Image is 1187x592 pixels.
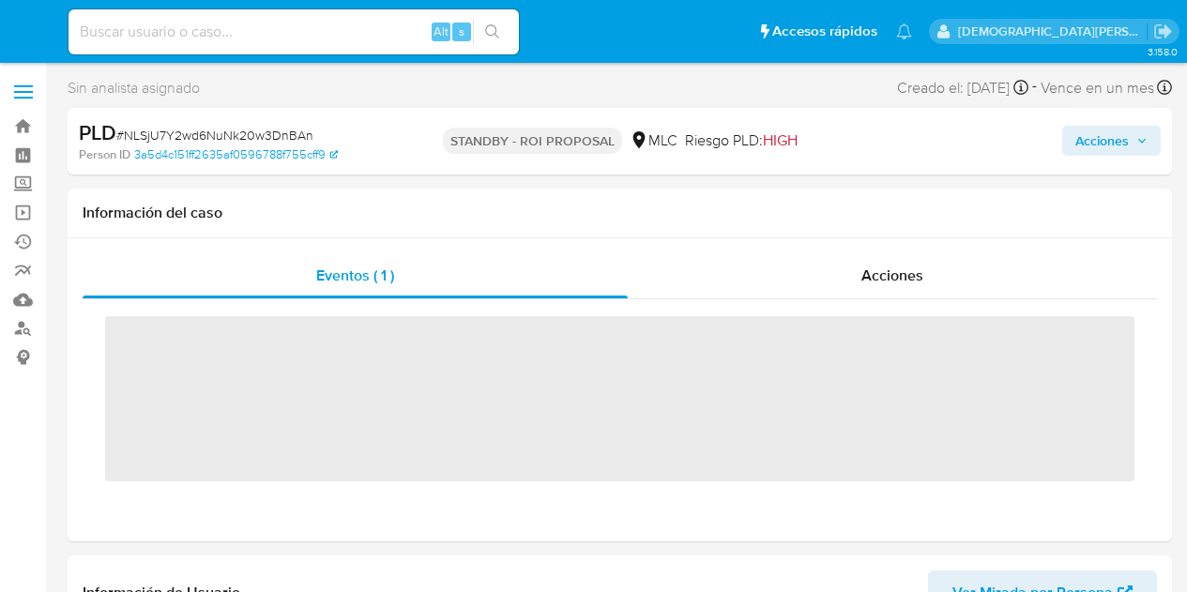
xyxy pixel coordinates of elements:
[459,23,464,40] span: s
[630,130,677,151] div: MLC
[68,78,200,99] span: Sin analista asignado
[116,126,313,144] span: # NLSjU7Y2wd6NuNk20w3DnBAn
[434,23,449,40] span: Alt
[1041,78,1154,99] span: Vence en un mes
[772,22,877,41] span: Accesos rápidos
[685,130,798,151] span: Riesgo PLD:
[134,146,338,163] a: 3a5d4c151ff2635af0596788f755cff9
[83,204,1157,222] h1: Información del caso
[897,75,1028,100] div: Creado el: [DATE]
[1075,126,1129,156] span: Acciones
[1032,75,1037,100] span: -
[1062,126,1161,156] button: Acciones
[861,265,923,286] span: Acciones
[896,23,912,39] a: Notificaciones
[79,117,116,147] b: PLD
[68,20,519,44] input: Buscar usuario o caso...
[316,265,394,286] span: Eventos ( 1 )
[443,128,622,154] p: STANDBY - ROI PROPOSAL
[763,129,798,151] span: HIGH
[1153,22,1173,41] a: Salir
[105,316,1134,481] span: ‌
[79,146,130,163] b: Person ID
[958,23,1148,40] p: cristian.porley@mercadolibre.com
[473,19,511,45] button: search-icon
